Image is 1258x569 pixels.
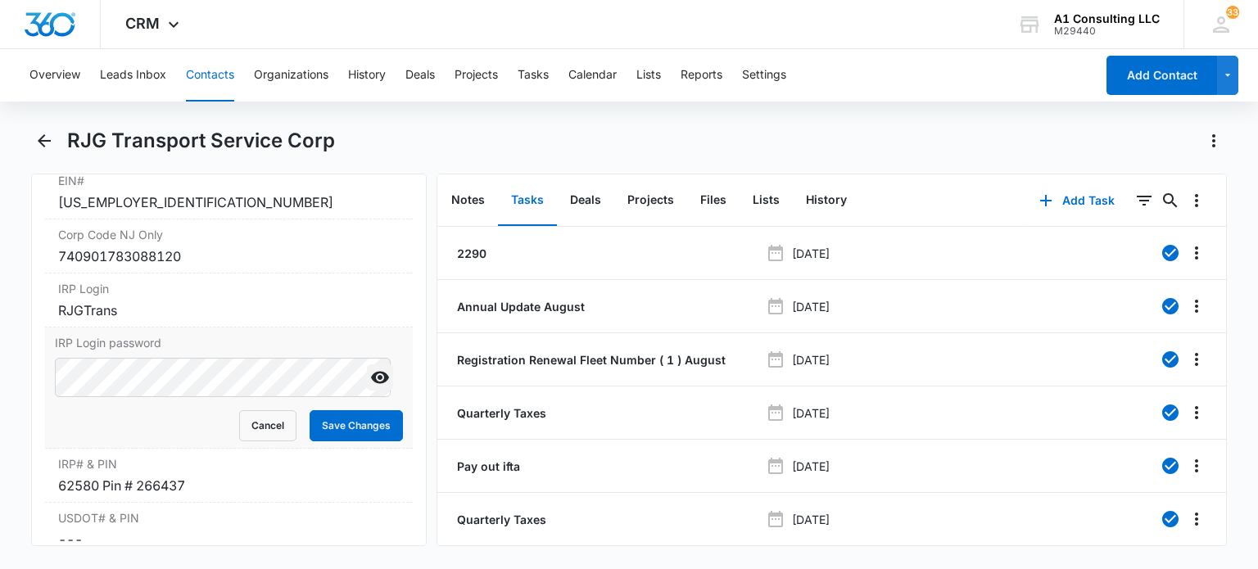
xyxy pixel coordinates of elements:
[58,530,399,549] dd: ---
[45,449,412,503] div: IRP# & PIN62580 Pin # 266437
[405,49,435,102] button: Deals
[1183,506,1210,532] button: Overflow Menu
[58,226,399,243] label: Corp Code NJ Only
[1054,12,1160,25] div: account name
[45,219,412,273] div: Corp Code NJ Only740901783088120
[1023,181,1131,220] button: Add Task
[792,511,830,528] p: [DATE]
[45,503,412,557] div: USDOT# & PIN---
[455,49,498,102] button: Projects
[687,175,740,226] button: Files
[792,245,830,262] p: [DATE]
[29,49,80,102] button: Overview
[792,458,830,475] p: [DATE]
[58,246,399,266] div: 740901783088120
[58,192,399,212] div: [US_EMPLOYER_IDENTIFICATION_NUMBER]
[55,334,402,351] label: IRP Login password
[58,455,399,472] label: IRP# & PIN
[58,300,399,320] div: RJGTrans
[568,49,617,102] button: Calendar
[793,175,860,226] button: History
[454,458,520,475] a: Pay out ifta
[792,404,830,422] p: [DATE]
[454,298,585,315] a: Annual Update August
[498,175,557,226] button: Tasks
[1183,400,1210,426] button: Overflow Menu
[186,49,234,102] button: Contacts
[367,364,393,391] button: Show
[58,509,399,526] label: USDOT# & PIN
[1157,187,1183,214] button: Search...
[614,175,687,226] button: Projects
[454,245,486,262] a: 2290
[742,49,786,102] button: Settings
[1201,128,1227,154] button: Actions
[58,172,399,189] label: EIN#
[454,351,726,368] a: Registration Renewal Fleet Number ( 1 ) August
[348,49,386,102] button: History
[636,49,661,102] button: Lists
[1131,187,1157,214] button: Filters
[58,280,399,297] label: IRP Login
[1183,240,1210,266] button: Overflow Menu
[1183,346,1210,373] button: Overflow Menu
[1054,25,1160,37] div: account id
[45,165,412,219] div: EIN#[US_EMPLOYER_IDENTIFICATION_NUMBER]
[438,175,498,226] button: Notes
[1183,187,1210,214] button: Overflow Menu
[45,273,412,327] div: IRP LoginRJGTrans
[518,49,549,102] button: Tasks
[1183,293,1210,319] button: Overflow Menu
[1106,56,1217,95] button: Add Contact
[100,49,166,102] button: Leads Inbox
[31,128,57,154] button: Back
[67,129,335,153] h1: RJG Transport Service Corp
[58,476,399,495] div: 62580 Pin # 266437
[740,175,793,226] button: Lists
[310,410,403,441] button: Save Changes
[792,351,830,368] p: [DATE]
[681,49,722,102] button: Reports
[454,404,546,422] a: Quarterly Taxes
[454,511,546,528] a: Quarterly Taxes
[125,15,160,32] span: CRM
[557,175,614,226] button: Deals
[1183,453,1210,479] button: Overflow Menu
[792,298,830,315] p: [DATE]
[239,410,296,441] button: Cancel
[1226,6,1239,19] div: notifications count
[254,49,328,102] button: Organizations
[1226,6,1239,19] span: 33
